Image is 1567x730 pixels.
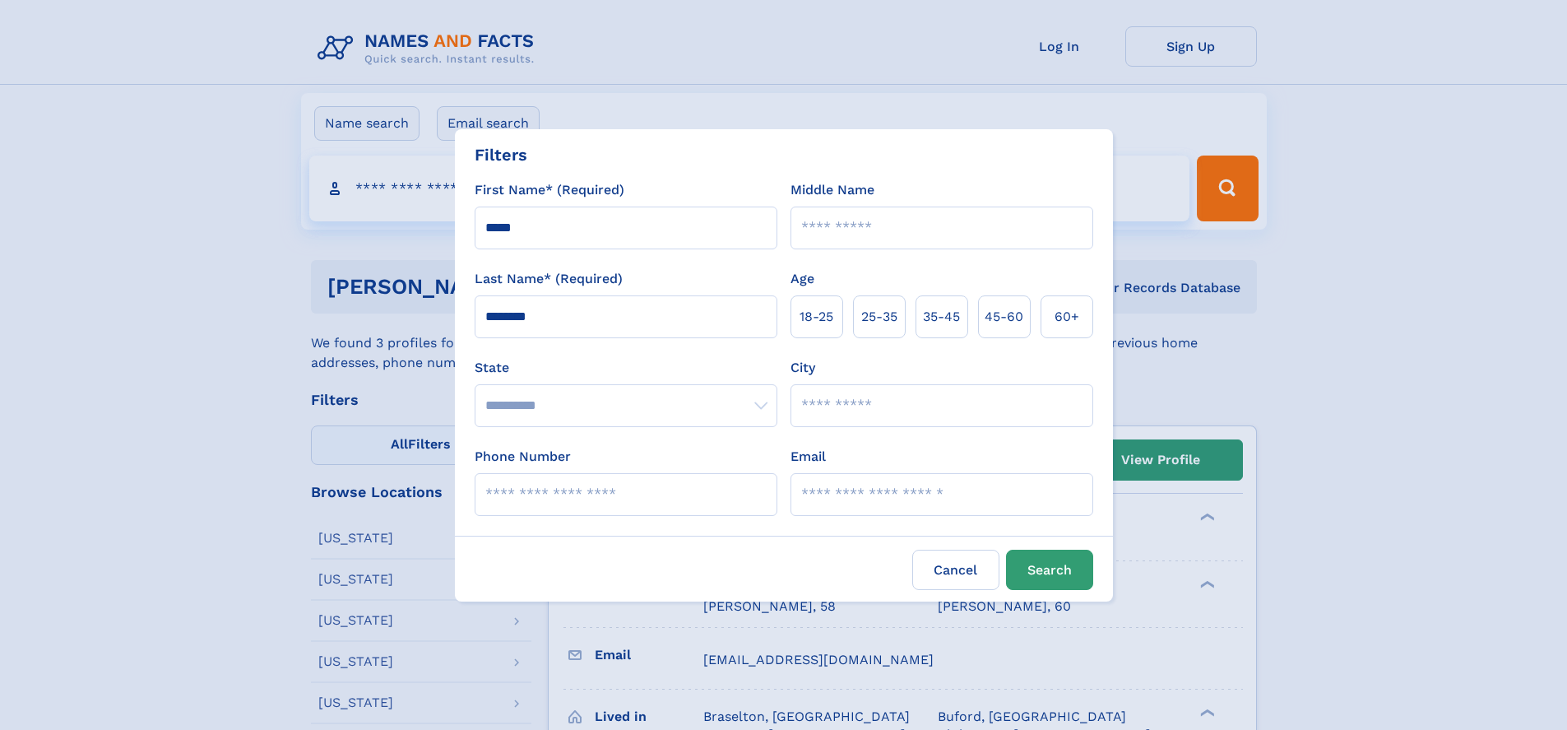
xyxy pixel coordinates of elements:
[790,358,815,378] label: City
[912,550,999,590] label: Cancel
[790,447,826,467] label: Email
[1006,550,1093,590] button: Search
[475,269,623,289] label: Last Name* (Required)
[475,142,527,167] div: Filters
[923,307,960,327] span: 35‑45
[475,180,624,200] label: First Name* (Required)
[790,180,874,200] label: Middle Name
[861,307,897,327] span: 25‑35
[1055,307,1079,327] span: 60+
[985,307,1023,327] span: 45‑60
[475,358,777,378] label: State
[800,307,833,327] span: 18‑25
[475,447,571,467] label: Phone Number
[790,269,814,289] label: Age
